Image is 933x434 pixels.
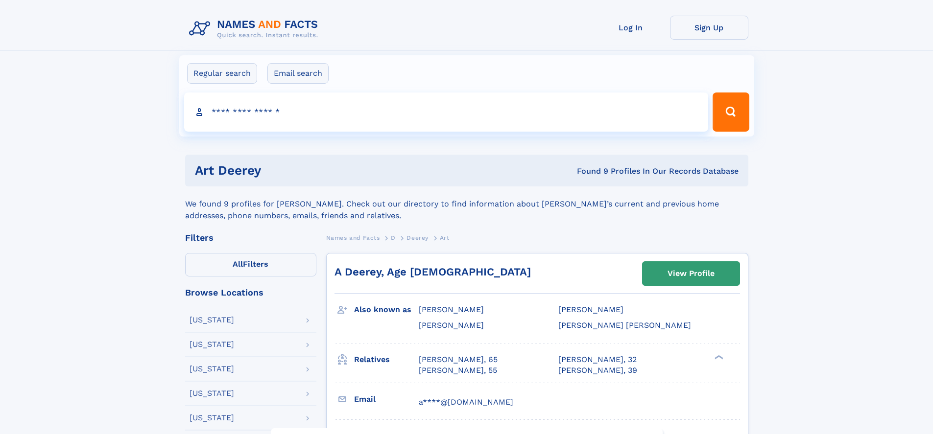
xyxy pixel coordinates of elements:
span: All [233,259,243,269]
span: Deerey [407,234,429,241]
label: Filters [185,253,316,276]
input: search input [184,92,709,132]
img: Logo Names and Facts [185,16,326,42]
div: [US_STATE] [190,414,234,422]
h3: Also known as [354,301,419,318]
div: [US_STATE] [190,316,234,324]
button: Search Button [713,92,749,132]
a: [PERSON_NAME], 65 [419,354,498,365]
a: D [391,231,396,244]
a: Log In [592,16,670,40]
h3: Email [354,391,419,408]
span: Art [440,234,450,241]
div: [US_STATE] [190,365,234,373]
a: [PERSON_NAME], 39 [558,365,637,376]
div: Browse Locations [185,288,316,297]
h3: Relatives [354,351,419,368]
div: [US_STATE] [190,389,234,397]
a: Sign Up [670,16,748,40]
div: [US_STATE] [190,341,234,348]
div: View Profile [668,262,715,285]
a: Names and Facts [326,231,380,244]
a: [PERSON_NAME], 32 [558,354,637,365]
a: A Deerey, Age [DEMOGRAPHIC_DATA] [335,266,531,278]
span: [PERSON_NAME] [PERSON_NAME] [558,320,691,330]
h1: art deerey [195,164,419,177]
span: D [391,234,396,241]
a: Deerey [407,231,429,244]
span: [PERSON_NAME] [419,305,484,314]
div: Filters [185,233,316,242]
div: We found 9 profiles for [PERSON_NAME]. Check out our directory to find information about [PERSON_... [185,186,748,222]
a: View Profile [643,262,740,285]
a: [PERSON_NAME], 55 [419,365,497,376]
span: [PERSON_NAME] [419,320,484,330]
span: [PERSON_NAME] [558,305,623,314]
label: Regular search [187,63,257,84]
label: Email search [267,63,329,84]
div: ❯ [712,354,724,360]
div: Found 9 Profiles In Our Records Database [419,166,739,177]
